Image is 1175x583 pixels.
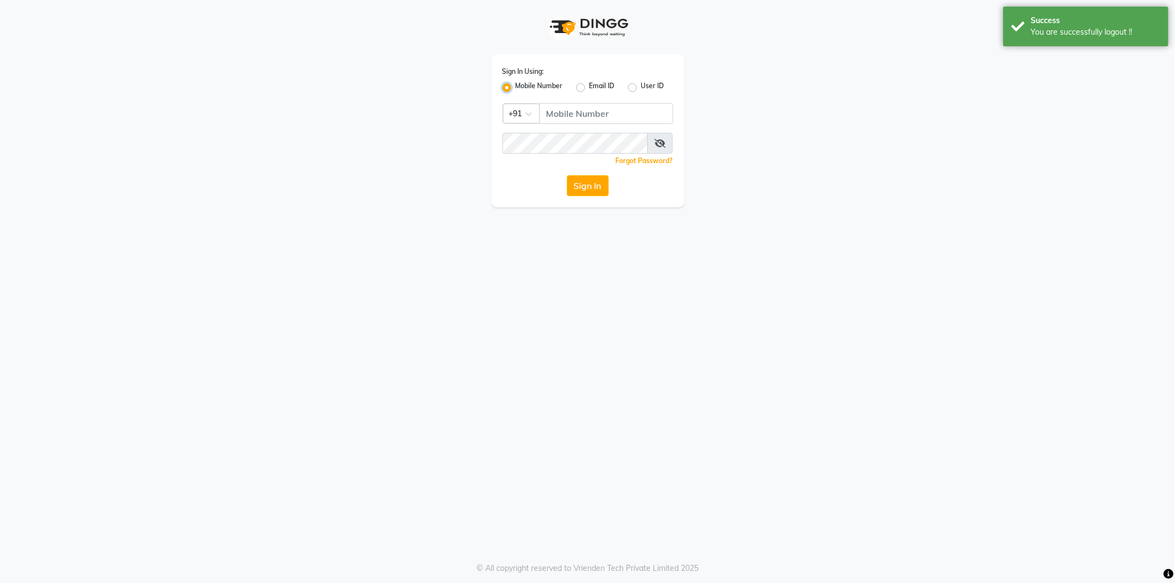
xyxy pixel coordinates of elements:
[567,175,609,196] button: Sign In
[539,103,673,124] input: Username
[1031,15,1160,26] div: Success
[589,81,615,94] label: Email ID
[641,81,664,94] label: User ID
[616,156,673,165] a: Forgot Password?
[1031,26,1160,38] div: You are successfully logout !!
[502,133,648,154] input: Username
[516,81,563,94] label: Mobile Number
[544,11,632,44] img: logo1.svg
[502,67,544,77] label: Sign In Using:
